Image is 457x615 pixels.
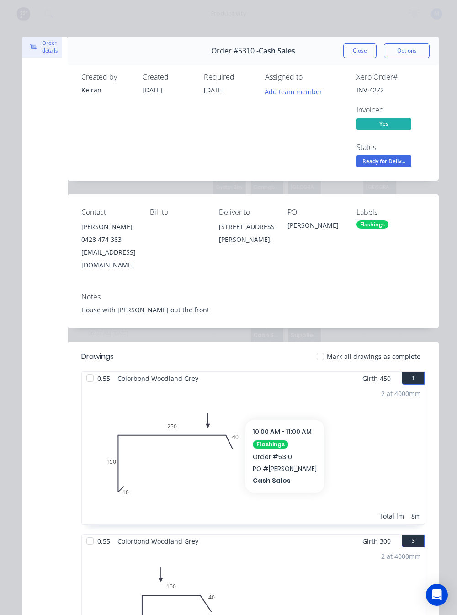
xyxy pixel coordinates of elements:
div: Flashings [356,220,388,229]
div: Drawings [81,351,114,362]
span: Girth 300 [362,535,391,548]
div: Labels [356,208,425,217]
div: 2 at 4000mm [381,551,421,561]
span: Ready for Deliv... [356,155,411,167]
div: Created by [81,73,132,81]
div: [PERSON_NAME] [81,220,150,233]
div: [EMAIL_ADDRESS][DOMAIN_NAME] [81,246,150,272]
span: Mark all drawings as complete [327,352,420,361]
div: INV-4272 [356,85,425,95]
div: Invoiced [356,106,425,114]
span: Order #5310 - [211,47,259,55]
span: Girth 450 [362,372,391,385]
button: Ready for Deliv... [356,155,411,169]
div: Xero Order # [356,73,425,81]
div: Open Intercom Messenger [426,584,448,606]
span: Yes [356,118,411,130]
div: [PERSON_NAME] [287,220,356,233]
div: Required [204,73,254,81]
span: Colorbond Woodland Grey [114,535,202,548]
span: [DATE] [143,86,163,94]
div: 0428 474 383 [81,233,150,246]
span: 0.55 [94,535,114,548]
div: 8m [411,511,421,521]
div: [PERSON_NAME], [219,233,287,246]
span: 0.55 [94,372,114,385]
span: Cash Sales [259,47,295,55]
div: Deliver to [219,208,287,217]
div: [PERSON_NAME]0428 474 383[EMAIL_ADDRESS][DOMAIN_NAME] [81,220,150,272]
div: Keiran [81,85,132,95]
div: Bill to [150,208,218,217]
div: Created [143,73,193,81]
div: Notes [81,293,425,301]
div: Contact [81,208,150,217]
span: [DATE] [204,86,224,94]
div: PO [287,208,356,217]
button: Close [343,43,377,58]
div: Status [356,143,425,152]
div: Assigned to [265,73,356,81]
div: [STREET_ADDRESS][PERSON_NAME], [219,220,287,250]
span: Colorbond Woodland Grey [114,372,202,385]
div: 010150250402 at 4000mmTotal lm8m [82,385,425,524]
div: Total lm [379,511,404,521]
button: Add team member [265,85,327,97]
button: Order details [22,37,62,58]
div: 2 at 4000mm [381,389,421,398]
div: [STREET_ADDRESS] [219,220,287,233]
button: Add team member [260,85,327,97]
button: Options [384,43,430,58]
button: 1 [402,372,425,385]
button: 3 [402,535,425,547]
div: House with [PERSON_NAME] out the front [81,305,425,315]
